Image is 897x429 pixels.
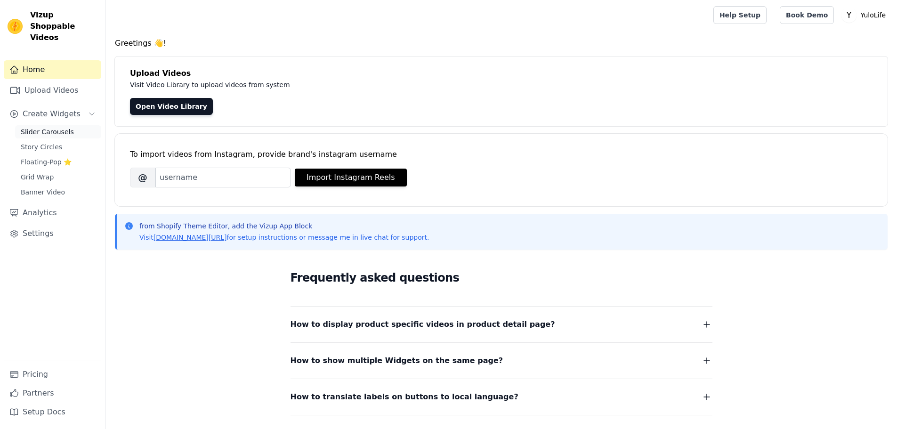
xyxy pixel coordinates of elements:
[8,19,23,34] img: Vizup
[291,354,712,367] button: How to show multiple Widgets on the same page?
[857,7,889,24] p: YuloLife
[15,140,101,154] a: Story Circles
[130,79,552,90] p: Visit Video Library to upload videos from system
[295,169,407,186] button: Import Instagram Reels
[291,390,518,404] span: How to translate labels on buttons to local language?
[21,142,62,152] span: Story Circles
[4,224,101,243] a: Settings
[4,384,101,403] a: Partners
[15,186,101,199] a: Banner Video
[4,81,101,100] a: Upload Videos
[15,170,101,184] a: Grid Wrap
[291,318,712,331] button: How to display product specific videos in product detail page?
[130,168,155,187] span: @
[139,221,429,231] p: from Shopify Theme Editor, add the Vizup App Block
[139,233,429,242] p: Visit for setup instructions or message me in live chat for support.
[291,268,712,287] h2: Frequently asked questions
[4,105,101,123] button: Create Widgets
[15,155,101,169] a: Floating-Pop ⭐
[4,203,101,222] a: Analytics
[154,234,227,241] a: [DOMAIN_NAME][URL]
[21,157,72,167] span: Floating-Pop ⭐
[30,9,97,43] span: Vizup Shoppable Videos
[21,172,54,182] span: Grid Wrap
[291,318,555,331] span: How to display product specific videos in product detail page?
[4,403,101,421] a: Setup Docs
[21,187,65,197] span: Banner Video
[780,6,834,24] a: Book Demo
[15,125,101,138] a: Slider Carousels
[155,168,291,187] input: username
[841,7,889,24] button: Y YuloLife
[130,68,873,79] h4: Upload Videos
[4,365,101,384] a: Pricing
[130,98,213,115] a: Open Video Library
[23,108,81,120] span: Create Widgets
[115,38,888,49] h4: Greetings 👋!
[291,354,503,367] span: How to show multiple Widgets on the same page?
[21,127,74,137] span: Slider Carousels
[713,6,767,24] a: Help Setup
[4,60,101,79] a: Home
[846,10,852,20] text: Y
[291,390,712,404] button: How to translate labels on buttons to local language?
[130,149,873,160] div: To import videos from Instagram, provide brand's instagram username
